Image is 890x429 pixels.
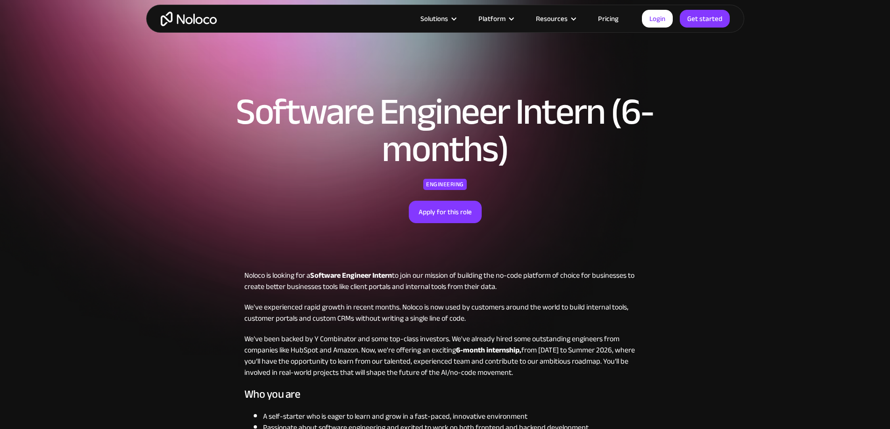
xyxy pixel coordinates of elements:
[586,13,630,25] a: Pricing
[456,343,521,357] strong: 6-month internship,
[423,179,467,190] div: Engineering
[263,411,646,422] li: A self-starter who is eager to learn and grow in a fast-paced, innovative environment
[524,13,586,25] div: Resources
[244,270,646,292] p: Noloco is looking for a to join our mission of building the no-code platform of choice for busine...
[310,268,392,282] strong: Software Engineer Intern
[680,10,730,28] a: Get started
[205,93,686,168] h1: Software Engineer Intern (6-months)
[244,302,646,324] p: We've experienced rapid growth in recent months. Noloco is now used by customers around the world...
[420,13,448,25] div: Solutions
[244,387,646,401] h3: Who you are
[161,12,217,26] a: home
[536,13,568,25] div: Resources
[244,333,646,378] p: We've been backed by Y Combinator and some top-class investors. We've already hired some outstand...
[409,13,467,25] div: Solutions
[467,13,524,25] div: Platform
[642,10,673,28] a: Login
[478,13,506,25] div: Platform
[409,201,482,223] a: Apply for this role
